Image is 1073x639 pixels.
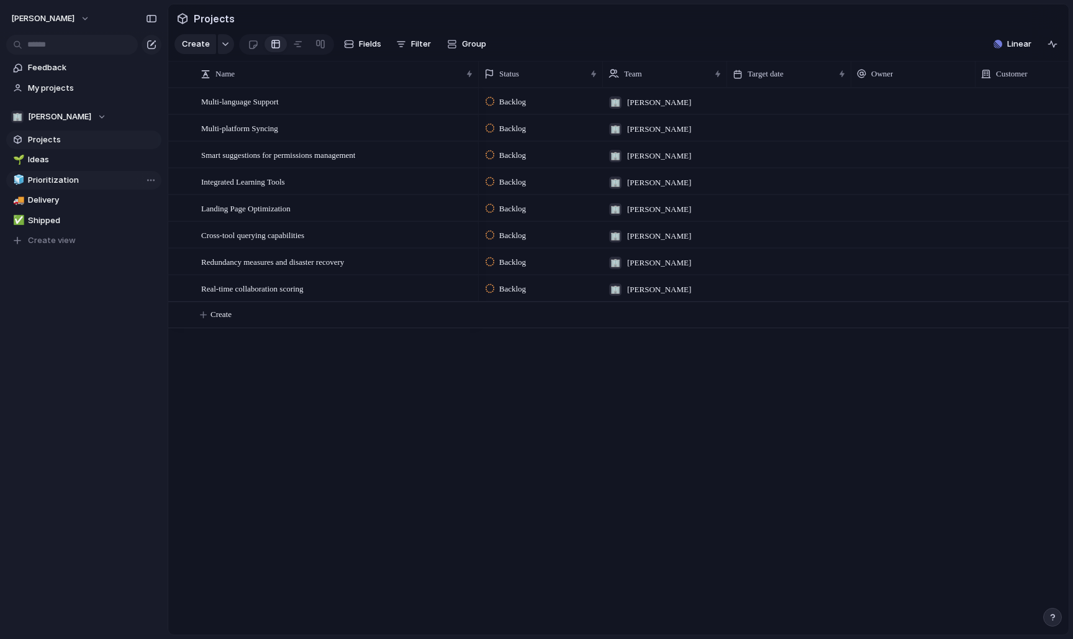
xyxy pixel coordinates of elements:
div: 🏢 [609,96,622,109]
span: Multi-language Support [201,94,279,108]
span: [PERSON_NAME] [627,257,691,269]
div: ✅ [13,213,22,228]
button: [PERSON_NAME] [6,9,96,29]
span: Backlog [499,203,526,215]
div: 🏢 [609,203,622,216]
span: Feedback [28,62,157,74]
span: Backlog [499,176,526,188]
span: [PERSON_NAME] [627,283,691,296]
span: Team [624,68,642,80]
span: Status [499,68,519,80]
span: Multi-platform Syncing [201,121,278,135]
span: Group [462,38,486,50]
span: Backlog [499,229,526,242]
span: [PERSON_NAME] [627,203,691,216]
span: Backlog [499,96,526,108]
span: Ideas [28,154,157,166]
button: Create view [6,231,161,250]
span: Integrated Learning Tools [201,174,285,188]
span: Real-time collaboration scoring [201,281,304,295]
button: Linear [989,35,1036,53]
span: Backlog [499,283,526,295]
span: Prioritization [28,174,157,186]
a: My projects [6,79,161,98]
button: ✅ [11,214,24,227]
span: Landing Page Optimization [201,201,291,215]
span: Redundancy measures and disaster recovery [201,254,344,269]
a: 🚚Delivery [6,191,161,209]
div: 🏢 [609,257,622,269]
div: 🏢 [609,230,622,242]
button: Create [174,34,216,54]
span: Cross-tool querying capabilities [201,228,304,242]
span: [PERSON_NAME] [627,123,691,136]
span: Create [182,38,210,50]
div: 🚚 [13,193,22,208]
span: Shipped [28,214,157,227]
button: Fields [339,34,386,54]
span: Name [215,68,235,80]
span: Backlog [499,256,526,269]
div: 🏢 [609,150,622,162]
span: Fields [359,38,381,50]
button: Filter [391,34,436,54]
span: My projects [28,82,157,94]
span: Backlog [499,149,526,162]
span: [PERSON_NAME] [11,12,75,25]
span: Backlog [499,122,526,135]
a: Projects [6,131,161,149]
a: 🧊Prioritization [6,171,161,190]
span: [PERSON_NAME] [627,230,691,242]
span: Projects [28,134,157,146]
span: Owner [871,68,893,80]
div: 🏢 [11,111,24,123]
a: Feedback [6,58,161,77]
span: Create view [28,234,76,247]
a: ✅Shipped [6,211,161,230]
div: 🏢 [609,123,622,136]
div: 🏢 [609,283,622,296]
span: Smart suggestions for permissions management [201,147,355,162]
span: Delivery [28,194,157,206]
button: 🧊 [11,174,24,186]
span: Customer [996,68,1028,80]
div: 🌱 [13,153,22,167]
span: [PERSON_NAME] [627,177,691,189]
span: [PERSON_NAME] [28,111,91,123]
a: 🌱Ideas [6,150,161,169]
div: 🧊 [13,173,22,187]
span: Projects [191,7,237,30]
span: Filter [411,38,431,50]
span: Target date [748,68,784,80]
button: 🚚 [11,194,24,206]
span: [PERSON_NAME] [627,150,691,162]
span: Linear [1007,38,1031,50]
button: 🌱 [11,154,24,166]
span: [PERSON_NAME] [627,96,691,109]
span: Create [211,308,232,321]
button: Group [441,34,492,54]
div: 🏢 [609,177,622,189]
button: 🏢[PERSON_NAME] [6,108,161,126]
